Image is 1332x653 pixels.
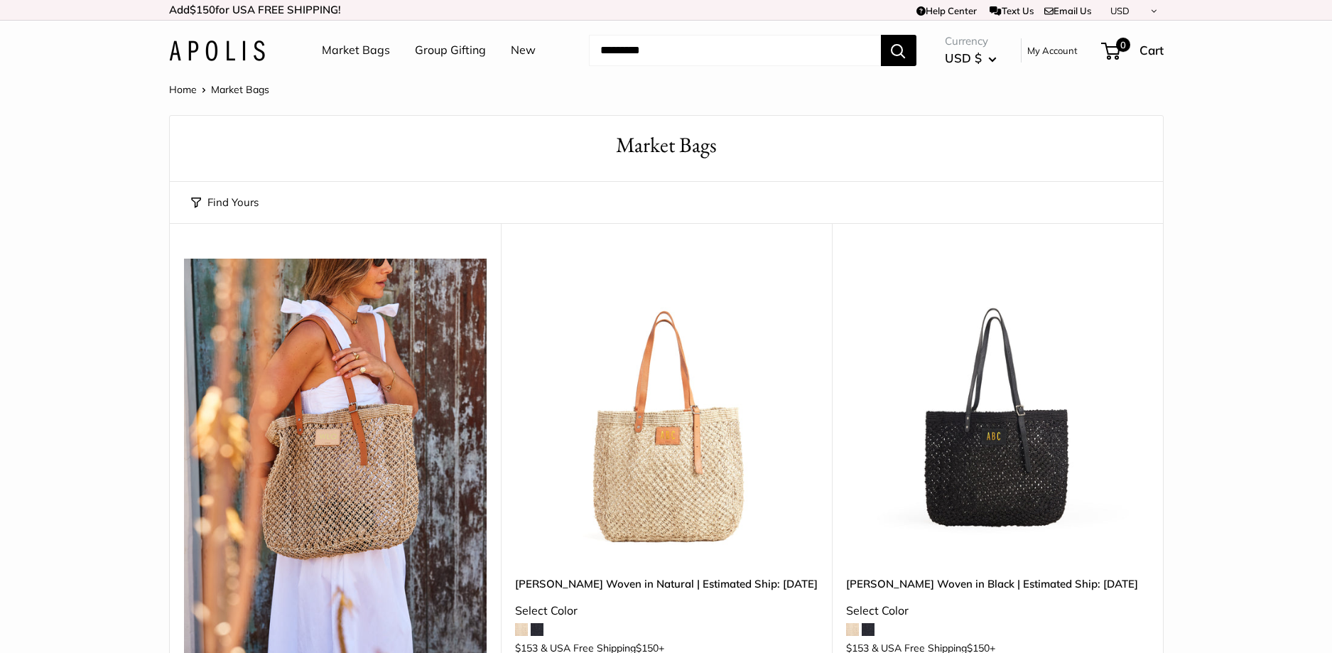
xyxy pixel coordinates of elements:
[872,643,995,653] span: & USA Free Shipping +
[1103,39,1164,62] a: 0 Cart
[990,5,1033,16] a: Text Us
[945,47,997,70] button: USD $
[211,83,269,96] span: Market Bags
[515,259,818,561] a: Mercado Woven in Natural | Estimated Ship: Oct. 12thMercado Woven in Natural | Estimated Ship: Oc...
[169,80,269,99] nav: Breadcrumb
[945,31,997,51] span: Currency
[515,576,818,592] a: [PERSON_NAME] Woven in Natural | Estimated Ship: [DATE]
[191,193,259,212] button: Find Yours
[191,130,1142,161] h1: Market Bags
[846,600,1149,622] div: Select Color
[1110,5,1130,16] span: USD
[169,83,197,96] a: Home
[881,35,916,66] button: Search
[945,50,982,65] span: USD $
[415,40,486,61] a: Group Gifting
[515,600,818,622] div: Select Color
[1044,5,1091,16] a: Email Us
[1027,42,1078,59] a: My Account
[1115,38,1130,52] span: 0
[846,259,1149,561] a: Mercado Woven in Black | Estimated Ship: Oct. 19thMercado Woven in Black | Estimated Ship: Oct. 19th
[541,643,664,653] span: & USA Free Shipping +
[846,576,1149,592] a: [PERSON_NAME] Woven in Black | Estimated Ship: [DATE]
[589,35,881,66] input: Search...
[511,40,536,61] a: New
[916,5,977,16] a: Help Center
[1139,43,1164,58] span: Cart
[169,41,265,61] img: Apolis
[190,3,215,16] span: $150
[846,259,1149,561] img: Mercado Woven in Black | Estimated Ship: Oct. 19th
[322,40,390,61] a: Market Bags
[515,259,818,561] img: Mercado Woven in Natural | Estimated Ship: Oct. 12th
